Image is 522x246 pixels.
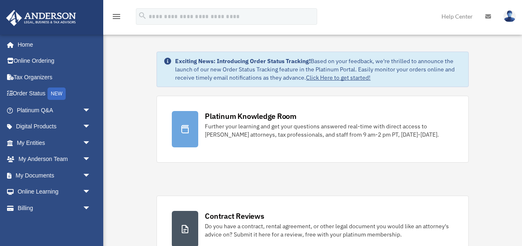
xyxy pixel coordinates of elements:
span: arrow_drop_down [83,151,99,168]
a: Online Learningarrow_drop_down [6,184,103,200]
a: Platinum Knowledge Room Further your learning and get your questions answered real-time with dire... [157,96,468,163]
a: My Entitiesarrow_drop_down [6,135,103,151]
div: Platinum Knowledge Room [205,111,297,121]
a: Tax Organizers [6,69,103,85]
a: Platinum Q&Aarrow_drop_down [6,102,103,118]
span: arrow_drop_down [83,184,99,201]
div: Do you have a contract, rental agreement, or other legal document you would like an attorney's ad... [205,222,453,239]
a: Billingarrow_drop_down [6,200,103,216]
img: User Pic [503,10,516,22]
span: arrow_drop_down [83,167,99,184]
span: arrow_drop_down [83,102,99,119]
a: Online Ordering [6,53,103,69]
strong: Exciting News: Introducing Order Status Tracking! [175,57,311,65]
a: Digital Productsarrow_drop_down [6,118,103,135]
a: Click Here to get started! [306,74,370,81]
a: Events Calendar [6,216,103,233]
a: Order StatusNEW [6,85,103,102]
span: arrow_drop_down [83,135,99,151]
div: Based on your feedback, we're thrilled to announce the launch of our new Order Status Tracking fe... [175,57,461,82]
img: Anderson Advisors Platinum Portal [4,10,78,26]
span: arrow_drop_down [83,200,99,217]
span: arrow_drop_down [83,118,99,135]
div: NEW [47,88,66,100]
div: Further your learning and get your questions answered real-time with direct access to [PERSON_NAM... [205,122,453,139]
div: Contract Reviews [205,211,264,221]
i: search [138,11,147,20]
a: Home [6,36,99,53]
a: menu [112,14,121,21]
i: menu [112,12,121,21]
a: My Anderson Teamarrow_drop_down [6,151,103,168]
a: My Documentsarrow_drop_down [6,167,103,184]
